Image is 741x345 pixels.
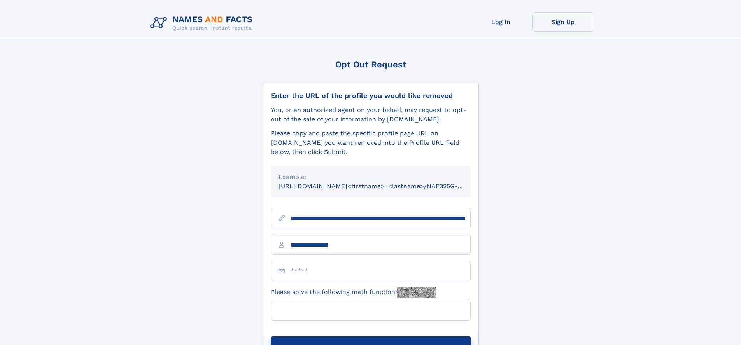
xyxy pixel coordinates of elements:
img: Logo Names and Facts [147,12,259,33]
div: Example: [279,172,463,182]
small: [URL][DOMAIN_NAME]<firstname>_<lastname>/NAF325G-xxxxxxxx [279,182,485,190]
label: Please solve the following math function: [271,287,436,298]
div: Please copy and paste the specific profile page URL on [DOMAIN_NAME] you want removed into the Pr... [271,129,471,157]
a: Sign Up [532,12,594,32]
a: Log In [470,12,532,32]
div: Enter the URL of the profile you would like removed [271,91,471,100]
div: You, or an authorized agent on your behalf, may request to opt-out of the sale of your informatio... [271,105,471,124]
div: Opt Out Request [263,60,479,69]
